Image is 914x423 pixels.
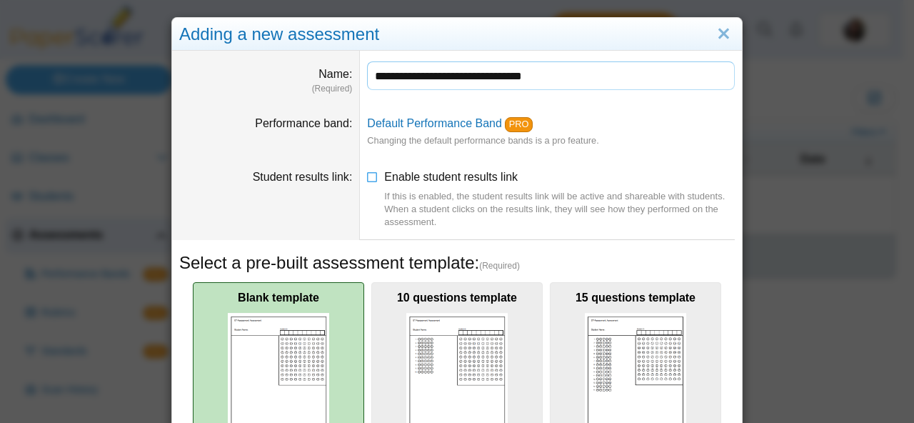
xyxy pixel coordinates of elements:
b: Blank template [238,292,319,304]
span: (Required) [479,260,520,272]
label: Student results link [253,171,353,183]
label: Name [318,68,352,80]
div: Adding a new assessment [172,18,742,51]
span: Enable student results link [384,171,735,229]
a: Close [713,22,735,46]
a: Default Performance Band [367,117,502,129]
b: 15 questions template [576,292,695,304]
small: Changing the default performance bands is a pro feature. [367,135,598,146]
h5: Select a pre-built assessment template: [179,251,735,275]
div: If this is enabled, the student results link will be active and shareable with students. When a s... [384,190,735,229]
a: PRO [505,117,533,131]
label: Performance band [255,117,352,129]
dfn: (Required) [179,83,352,95]
b: 10 questions template [397,292,517,304]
